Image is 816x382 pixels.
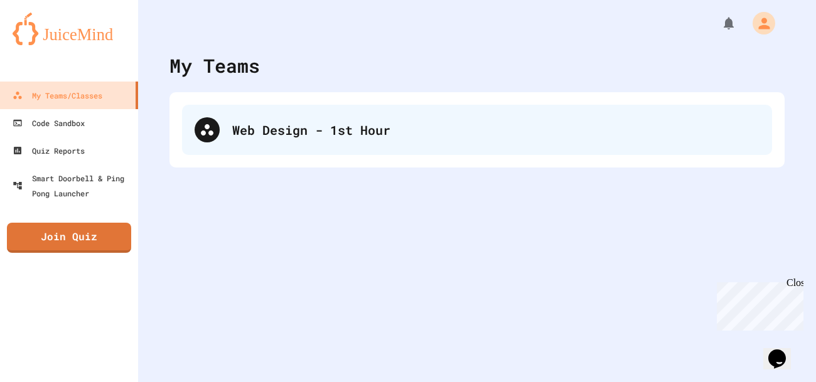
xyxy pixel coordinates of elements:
iframe: chat widget [763,332,803,369]
div: My Teams [169,51,260,80]
img: logo-orange.svg [13,13,126,45]
div: My Account [739,9,778,38]
iframe: chat widget [712,277,803,331]
div: Quiz Reports [13,143,85,158]
div: Web Design - 1st Hour [182,105,772,155]
div: My Teams/Classes [13,88,102,103]
div: Chat with us now!Close [5,5,87,80]
div: Code Sandbox [13,115,85,130]
a: Join Quiz [7,223,131,253]
div: Web Design - 1st Hour [232,120,760,139]
div: My Notifications [698,13,739,34]
div: Smart Doorbell & Ping Pong Launcher [13,171,133,201]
